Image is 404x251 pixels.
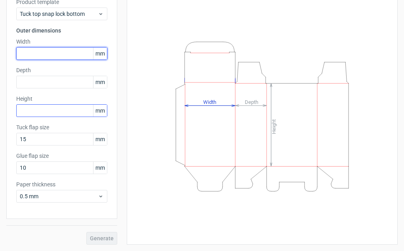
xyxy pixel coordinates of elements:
label: Depth [16,66,107,74]
tspan: Depth [245,99,258,105]
label: Height [16,95,107,103]
tspan: Width [203,99,216,105]
span: mm [93,105,107,117]
span: 0.5 mm [20,192,98,200]
h3: Outer dimensions [16,27,107,34]
span: mm [93,76,107,88]
span: mm [93,48,107,59]
tspan: Height [271,119,277,134]
label: Width [16,38,107,46]
span: mm [93,162,107,174]
span: mm [93,133,107,145]
label: Glue flap size [16,152,107,160]
label: Tuck flap size [16,123,107,131]
label: Paper thickness [16,180,107,188]
span: Tuck top snap lock bottom [20,10,98,18]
